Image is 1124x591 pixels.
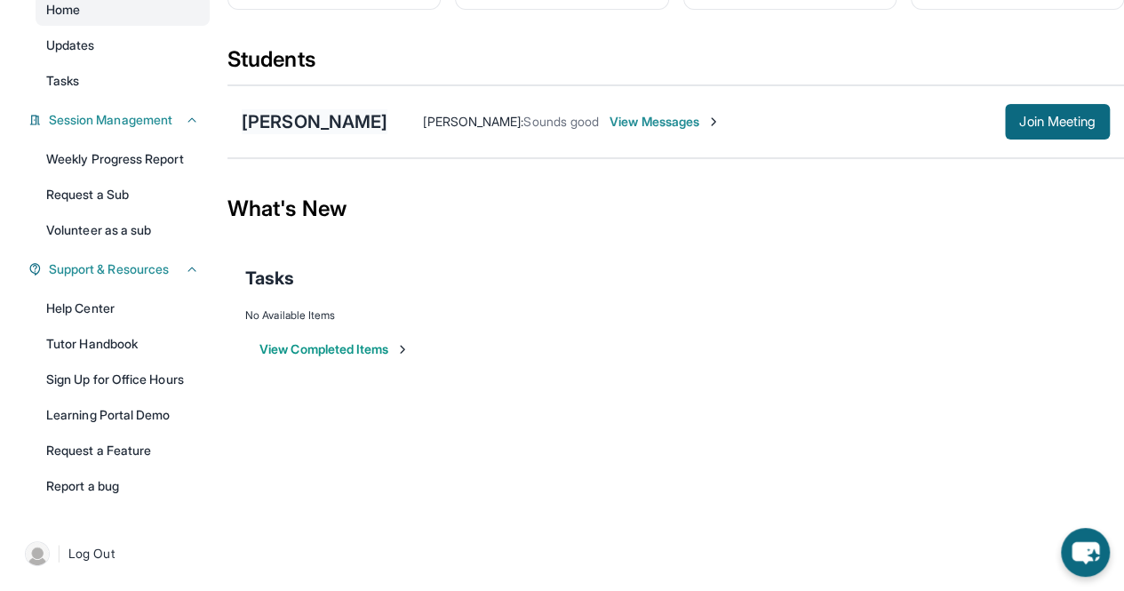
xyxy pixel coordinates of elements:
[49,111,172,129] span: Session Management
[25,541,50,566] img: user-img
[227,170,1124,248] div: What's New
[36,143,210,175] a: Weekly Progress Report
[259,340,410,358] button: View Completed Items
[36,179,210,211] a: Request a Sub
[36,435,210,467] a: Request a Feature
[42,260,199,278] button: Support & Resources
[18,534,210,573] a: |Log Out
[46,36,95,54] span: Updates
[46,72,79,90] span: Tasks
[36,65,210,97] a: Tasks
[610,113,721,131] span: View Messages
[245,266,294,291] span: Tasks
[36,214,210,246] a: Volunteer as a sub
[68,545,115,563] span: Log Out
[46,1,80,19] span: Home
[57,543,61,564] span: |
[227,45,1124,84] div: Students
[523,114,599,129] span: Sounds good
[36,292,210,324] a: Help Center
[245,308,1106,323] div: No Available Items
[1019,116,1096,127] span: Join Meeting
[706,115,721,129] img: Chevron-Right
[36,363,210,395] a: Sign Up for Office Hours
[1005,104,1110,140] button: Join Meeting
[36,470,210,502] a: Report a bug
[423,114,523,129] span: [PERSON_NAME] :
[1061,528,1110,577] button: chat-button
[49,260,169,278] span: Support & Resources
[42,111,199,129] button: Session Management
[36,399,210,431] a: Learning Portal Demo
[36,328,210,360] a: Tutor Handbook
[242,109,387,134] div: [PERSON_NAME]
[36,29,210,61] a: Updates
